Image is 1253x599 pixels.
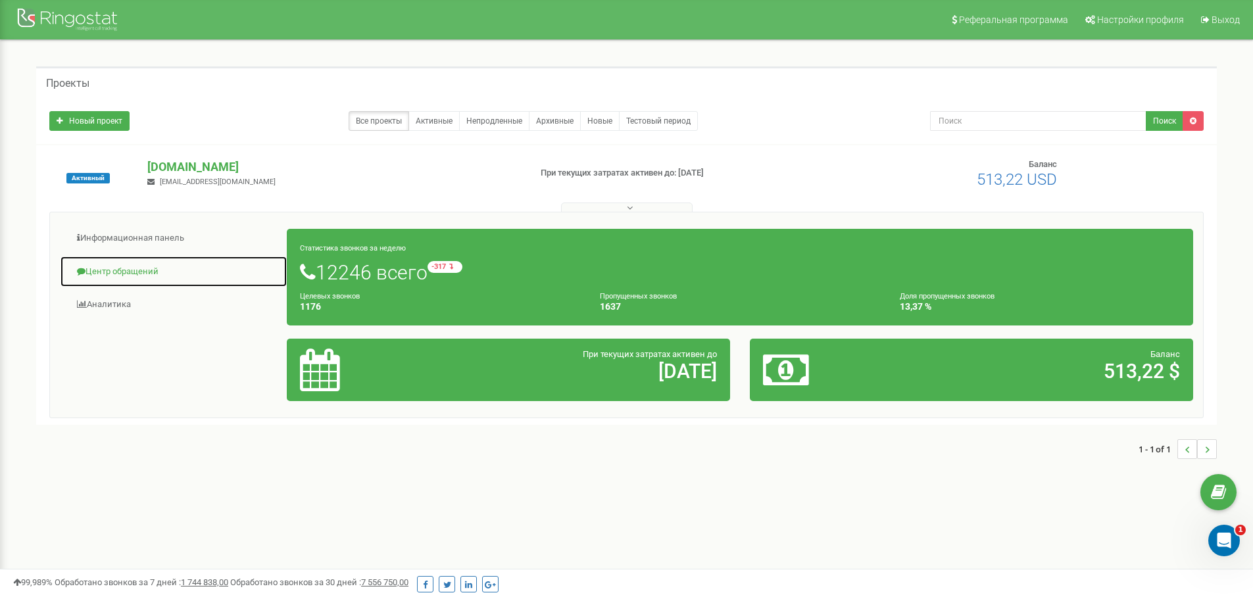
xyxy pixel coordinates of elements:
a: Новые [580,111,620,131]
a: Активные [408,111,460,131]
a: Архивные [529,111,581,131]
span: Выход [1212,14,1240,25]
small: Пропущенных звонков [600,292,677,300]
span: Настройки профиля [1097,14,1184,25]
small: Статистика звонков за неделю [300,244,406,252]
span: Баланс [1150,349,1180,359]
span: Обработано звонков за 30 дней : [230,577,408,587]
span: 513,22 USD [977,170,1057,189]
a: Тестовый период [619,111,698,131]
a: Новый проект [49,111,130,131]
iframe: Intercom live chat [1208,525,1240,556]
h4: 13,37 % [900,302,1180,312]
span: 99,989% [13,577,53,587]
h5: Проекты [46,78,89,89]
u: 7 556 750,00 [361,577,408,587]
p: При текущих затратах активен до: [DATE] [541,167,814,180]
h2: [DATE] [445,360,717,382]
span: 1 [1235,525,1246,535]
a: Все проекты [349,111,409,131]
button: Поиск [1146,111,1183,131]
span: 1 - 1 of 1 [1139,439,1177,459]
a: Информационная панель [60,222,287,254]
h4: 1176 [300,302,580,312]
p: [DOMAIN_NAME] [147,158,519,176]
h1: 12246 всего [300,261,1180,283]
small: Доля пропущенных звонков [900,292,995,300]
h4: 1637 [600,302,880,312]
nav: ... [1139,426,1217,472]
span: Активный [66,173,110,183]
small: -317 [428,261,462,273]
span: Реферальная программа [959,14,1068,25]
a: Аналитика [60,289,287,321]
h2: 513,22 $ [908,360,1180,382]
span: [EMAIL_ADDRESS][DOMAIN_NAME] [160,178,276,186]
a: Центр обращений [60,256,287,288]
u: 1 744 838,00 [181,577,228,587]
span: Обработано звонков за 7 дней : [55,577,228,587]
span: При текущих затратах активен до [583,349,717,359]
input: Поиск [930,111,1146,131]
small: Целевых звонков [300,292,360,300]
a: Непродленные [459,111,529,131]
span: Баланс [1029,159,1057,169]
